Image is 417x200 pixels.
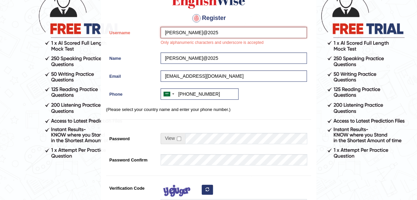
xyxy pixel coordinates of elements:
[161,88,239,100] input: +966 51 234 5678
[106,133,158,142] label: Password
[106,52,158,61] label: Name
[106,13,311,24] h4: Register
[106,154,158,163] label: Password Confirm
[177,137,181,141] input: Show/Hide Password
[106,88,158,97] label: Phone
[161,89,176,99] div: Saudi Arabia (‫المملكة العربية السعودية‬‎): +966
[106,182,158,191] label: Verification Code
[106,70,158,79] label: Email
[106,106,311,113] p: (Please select your country name and enter your phone number.)
[106,27,158,36] label: Username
